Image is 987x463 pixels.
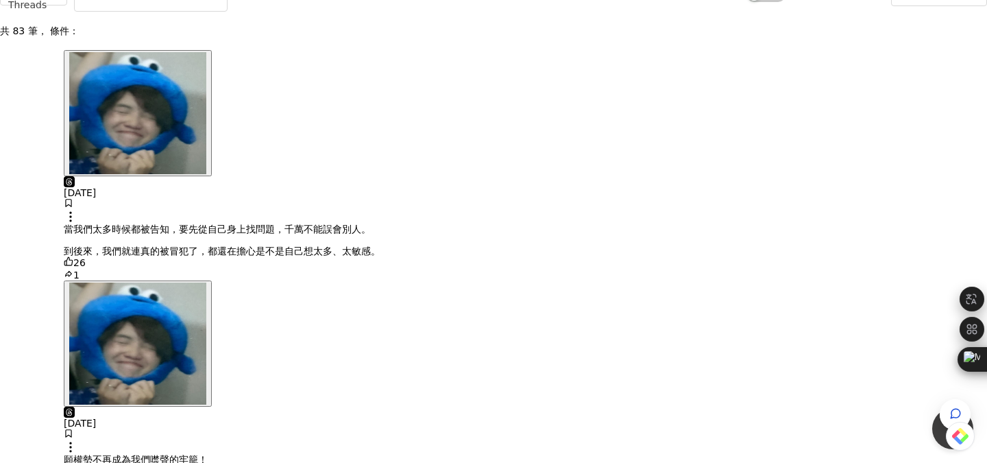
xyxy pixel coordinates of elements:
[64,224,923,257] div: 當我們太多時候都被告知，要先從自己身上找問題，千萬不能誤會別人。 到後來，我們就連真的被冒犯了，都還在擔心是不是自己想太多、太敏感。
[932,408,973,449] iframe: Help Scout Beacon - Open
[69,283,206,405] img: post-image
[64,269,923,281] div: 1
[64,257,923,268] div: 26
[64,187,923,198] div: [DATE]
[69,52,206,174] img: post-image
[64,418,923,429] div: [DATE]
